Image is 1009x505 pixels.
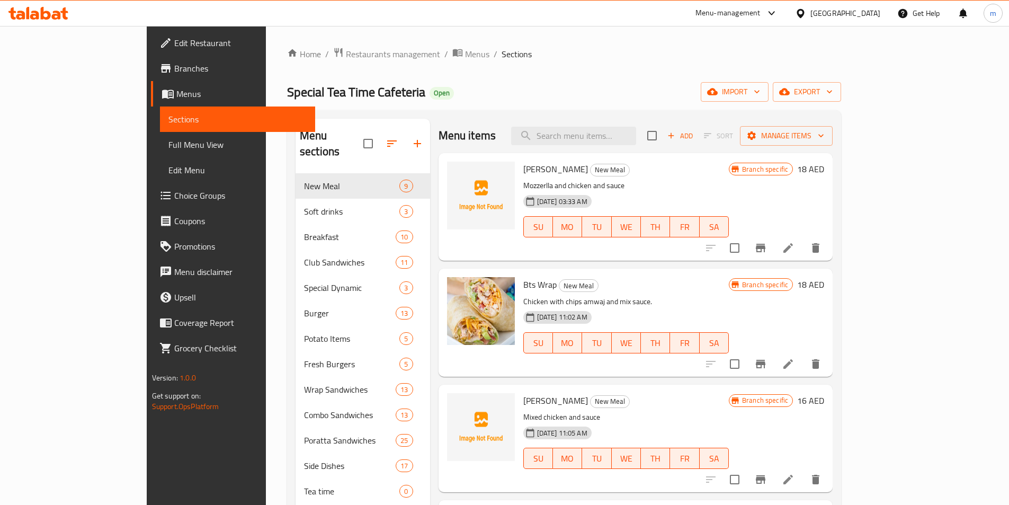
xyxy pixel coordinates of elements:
a: Menus [452,47,489,61]
div: Potato Items [304,332,399,345]
div: items [399,205,413,218]
span: 13 [396,385,412,395]
button: TH [641,216,670,237]
button: SA [700,448,729,469]
div: Combo Sandwiches13 [296,402,430,428]
span: SU [528,219,549,235]
a: Promotions [151,234,315,259]
span: Select to update [724,353,746,375]
span: Restaurants management [346,48,440,60]
span: SA [704,451,725,466]
button: Branch-specific-item [748,467,773,492]
button: MO [553,216,582,237]
a: Coupons [151,208,315,234]
a: Sections [160,107,315,132]
div: items [396,459,413,472]
div: Special Dynamic3 [296,275,430,300]
img: Abu Mussllam [447,162,515,229]
div: Fresh Burgers5 [296,351,430,377]
span: 25 [396,436,412,446]
span: FR [674,335,695,351]
span: 10 [396,232,412,242]
button: SA [700,216,729,237]
nav: breadcrumb [287,47,841,61]
span: Menus [465,48,489,60]
div: Menu-management [695,7,761,20]
span: m [990,7,996,19]
button: FR [670,332,699,353]
div: items [396,409,413,421]
span: Wrap Sandwiches [304,383,396,396]
a: Full Menu View [160,132,315,157]
div: Potato Items5 [296,326,430,351]
button: MO [553,448,582,469]
span: Upsell [174,291,307,304]
a: Choice Groups [151,183,315,208]
button: Add [663,128,697,144]
div: items [399,180,413,192]
span: Choice Groups [174,189,307,202]
span: 3 [400,207,412,217]
button: delete [803,235,828,261]
span: New Meal [304,180,399,192]
button: WE [612,448,641,469]
a: Branches [151,56,315,81]
a: Coverage Report [151,310,315,335]
span: Grocery Checklist [174,342,307,355]
span: Select all sections [357,132,379,155]
button: TH [641,448,670,469]
img: Abdul Azeez [447,393,515,461]
li: / [444,48,448,60]
span: Coverage Report [174,316,307,329]
span: Get support on: [152,389,201,403]
span: Special Tea Time Cafeteria [287,80,425,104]
div: items [396,434,413,447]
button: MO [553,332,582,353]
span: Combo Sandwiches [304,409,396,421]
span: Menu disclaimer [174,265,307,278]
div: Side Dishes17 [296,453,430,479]
div: Poratta Sandwiches [304,434,396,447]
span: WE [616,451,637,466]
span: 13 [396,308,412,318]
h6: 18 AED [797,162,824,176]
h6: 18 AED [797,277,824,292]
span: 1.0.0 [180,371,196,385]
span: FR [674,451,695,466]
span: Coupons [174,215,307,227]
a: Edit menu item [782,473,794,486]
span: SA [704,219,725,235]
span: 9 [400,181,412,191]
span: Soft drinks [304,205,399,218]
h6: 16 AED [797,393,824,408]
span: [PERSON_NAME] [523,393,588,409]
a: Edit Menu [160,157,315,183]
span: Tea time [304,485,399,498]
span: Edit Restaurant [174,37,307,49]
p: Chicken with chips amwaj and mix sauce. [523,295,729,308]
div: Open [430,87,454,100]
div: Wrap Sandwiches13 [296,377,430,402]
div: items [396,383,413,396]
span: Select to update [724,468,746,491]
span: [PERSON_NAME] [523,161,588,177]
div: items [396,256,413,269]
span: [DATE] 11:05 AM [533,428,592,438]
span: 5 [400,359,412,369]
span: Sections [168,113,307,126]
span: New Meal [559,280,598,292]
li: / [325,48,329,60]
button: Manage items [740,126,833,146]
button: Branch-specific-item [748,235,773,261]
span: SU [528,451,549,466]
span: Select section [641,125,663,147]
button: WE [612,332,641,353]
button: FR [670,216,699,237]
a: Menus [151,81,315,107]
div: Special Dynamic [304,281,399,294]
button: TH [641,332,670,353]
div: Burger13 [296,300,430,326]
span: SA [704,335,725,351]
button: TU [582,216,611,237]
